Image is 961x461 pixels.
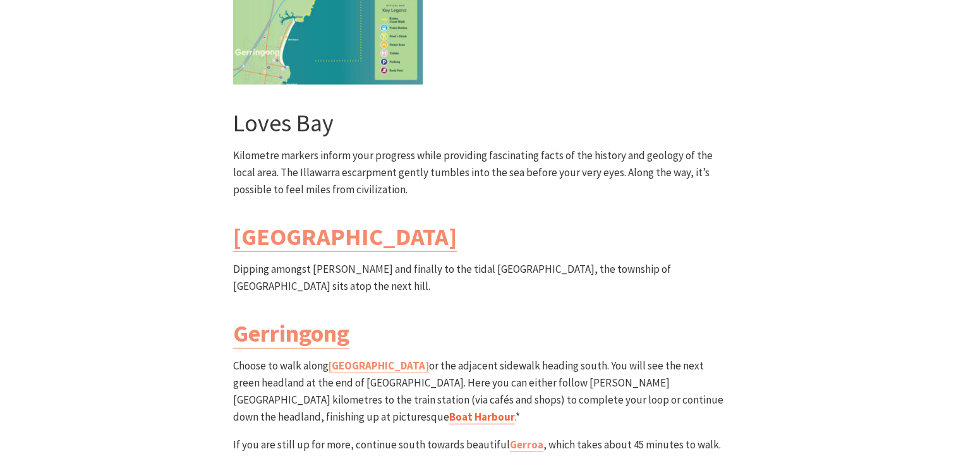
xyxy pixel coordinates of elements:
[510,438,543,452] a: Gerroa
[449,410,515,424] a: Boat Harbour
[233,222,457,252] a: [GEOGRAPHIC_DATA]
[233,436,728,453] p: If you are still up for more, continue south towards beautiful , which takes about 45 minutes to ...
[233,147,728,199] p: Kilometre markers inform your progress while providing fascinating facts of the history and geolo...
[233,357,728,426] p: Choose to walk along or the adjacent sidewalk heading south. You will see the next green headland...
[233,261,728,295] p: Dipping amongst [PERSON_NAME] and finally to the tidal [GEOGRAPHIC_DATA], the township of [GEOGRA...
[329,359,429,373] a: [GEOGRAPHIC_DATA]
[233,318,349,349] a: Gerringong
[233,109,728,138] h3: Loves Bay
